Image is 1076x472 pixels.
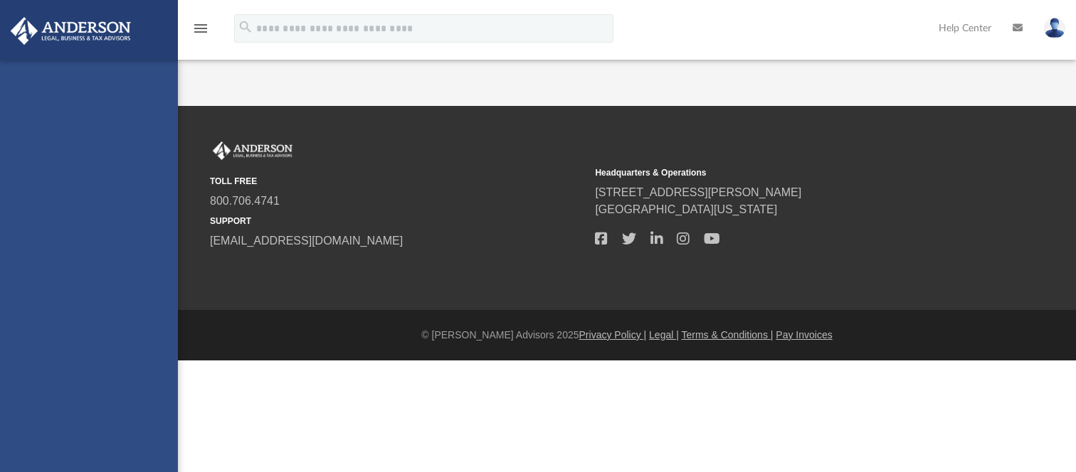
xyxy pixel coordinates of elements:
[595,166,970,179] small: Headquarters & Operations
[595,186,801,198] a: [STREET_ADDRESS][PERSON_NAME]
[210,175,585,188] small: TOLL FREE
[682,329,774,340] a: Terms & Conditions |
[238,19,253,35] i: search
[6,17,135,45] img: Anderson Advisors Platinum Portal
[579,329,647,340] a: Privacy Policy |
[178,328,1076,343] div: © [PERSON_NAME] Advisors 2025
[192,27,209,37] a: menu
[595,203,777,215] a: [GEOGRAPHIC_DATA][US_STATE]
[210,195,280,207] a: 800.706.4741
[210,215,585,227] small: SUPPORT
[210,141,295,160] img: Anderson Advisors Platinum Portal
[192,20,209,37] i: menu
[210,235,403,247] a: [EMAIL_ADDRESS][DOMAIN_NAME]
[649,329,679,340] a: Legal |
[1044,18,1065,38] img: User Pic
[776,329,832,340] a: Pay Invoices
